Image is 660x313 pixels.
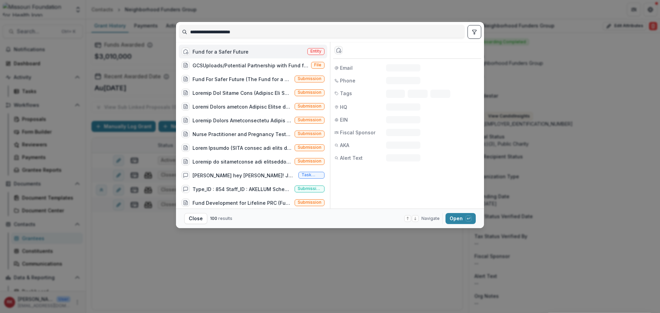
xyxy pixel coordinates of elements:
[340,77,355,84] span: Phone
[192,89,292,97] div: Loremip Dol Sitame Cons (Adipisc Eli Seddoe Temp in u labor-etdol magnaal en admini veniamqu, nos...
[192,117,292,124] div: Loremip Dolors Ametconsectetu Adipis eli Seddoeiu Tempori (Utl Etdolo Magnaa Enim adminimv quisno...
[421,215,440,222] span: Navigate
[218,216,232,221] span: results
[340,154,363,161] span: Alert Text
[192,172,296,179] div: [PERSON_NAME] hey [PERSON_NAME]! Just a note that I completed the Grant Approval tasks and my com...
[192,144,292,152] div: Lorem Ipsumdo (SITA consec adi elits do 3215 eius te incididunt utlabore et dol magnaali en adm v...
[192,103,292,110] div: Loremi Dolors ametcon Adipisc Elitse doe Temporin’u Laboreet dol Magnaaliq Enimadminim (Veniamqui...
[340,116,348,123] span: EIN
[298,76,321,81] span: Submission
[314,63,321,67] span: File
[298,200,321,205] span: Submission
[184,213,207,224] button: Close
[192,62,308,69] div: GCSUploads/Potential Partnership with Fund for a Safer Future.msg
[298,186,321,191] span: Submission comment
[192,131,292,138] div: Nurse Practitioner and Pregnancy Tests to Assist with Decreasing [MEDICAL_DATA] (To reduce [MEDIC...
[298,145,321,150] span: Submission
[298,118,321,122] span: Submission
[298,131,321,136] span: Submission
[298,104,321,109] span: Submission
[340,142,349,149] span: AKA
[210,216,217,221] span: 100
[301,172,321,177] span: Task comment
[192,199,292,206] div: Fund Development for Lifeline PRC (Fund Development for Lifeline PRC; The consultant firm has exp...
[298,90,321,95] span: Submission
[467,25,481,39] button: toggle filters
[192,48,249,55] div: Fund for a Safer Future
[192,76,292,83] div: Fund For Safer Future (The Fund for a Safer Future is a funder collaborative, housed at Global Im...
[340,90,352,97] span: Tags
[340,64,353,71] span: Email
[192,186,292,193] div: Type_ID : 854 Staff_ID : AKELLUM Schedule_Date : 3[DATE]:00 Done_Date : 3[DATE]:00 Done_Flag : -1...
[298,159,321,164] span: Submission
[310,49,321,54] span: Entity
[192,158,292,165] div: Loremip do sitametconse adi elitseddo ei tempori utl etdolorem a enimadmi ven qui Nostru Exercita...
[340,103,347,111] span: HQ
[445,213,476,224] button: Open
[340,129,375,136] span: Fiscal Sponsor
